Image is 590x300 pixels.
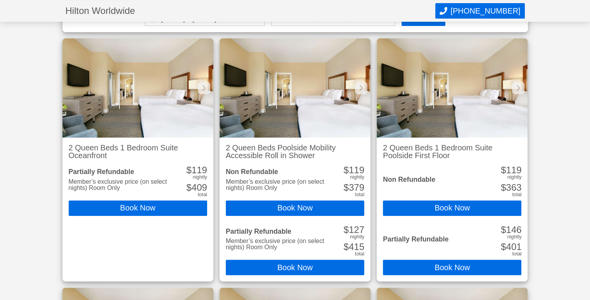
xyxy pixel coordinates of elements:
button: Book Now [383,260,521,275]
span: $ [344,182,349,193]
div: Non Refundable [226,169,342,176]
button: Book Now [226,260,364,275]
button: Book Now [69,200,207,216]
div: 1 room, 2 adults, 0 children [287,14,381,22]
div: total [512,192,521,197]
div: Partially Refundable [226,228,342,235]
div: Partially Refundable [69,169,185,176]
div: Member’s exclusive price (on select nights) Room Only [69,179,185,191]
h1: Hilton Worldwide [66,6,436,16]
div: 119 [501,166,521,175]
span: $ [501,182,506,193]
span: [PHONE_NUMBER] [450,7,520,16]
h2: 2 Queen Beds Poolside Mobility Accessible Roll in Shower [226,144,364,159]
img: 2 Queen Beds 1 Bedroom Suite Poolside First Floor [377,38,528,138]
div: 415 [344,242,364,252]
div: Partially Refundable [383,236,448,243]
span: $ [501,224,506,235]
img: 2 Queen Beds 1 Bedroom Suite Oceanfront [62,38,213,138]
div: total [355,192,364,197]
button: Call [435,3,524,19]
div: total [355,252,364,257]
div: 119 [186,166,207,175]
span: $ [501,165,506,175]
img: 2 Queen Beds Poolside Mobility Accessible Roll in Shower [220,38,370,138]
h2: 2 Queen Beds 1 Bedroom Suite Oceanfront [69,144,207,159]
div: Member’s exclusive price (on select nights) Room Only [226,238,342,250]
div: Member’s exclusive price (on select nights) Room Only [226,179,342,191]
div: total [512,252,521,257]
div: 119 [344,166,364,175]
div: total [198,192,207,197]
span: $ [344,165,349,175]
span: $ [186,165,191,175]
span: $ [344,241,349,252]
div: 127 [344,225,364,234]
div: 409 [186,183,207,192]
div: 379 [344,183,364,192]
div: nightly [507,175,521,180]
div: 146 [501,225,521,234]
div: nightly [507,234,521,240]
div: nightly [350,175,364,180]
button: Book Now [383,200,521,216]
span: $ [501,241,506,252]
button: Book Now [226,200,364,216]
div: 363 [501,183,521,192]
div: nightly [350,234,364,240]
div: 401 [501,242,521,252]
div: nightly [193,175,207,180]
span: $ [344,224,349,235]
h2: 2 Queen Beds 1 Bedroom Suite Poolside First Floor [383,144,521,159]
span: $ [186,182,191,193]
div: Non Refundable [383,176,435,183]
